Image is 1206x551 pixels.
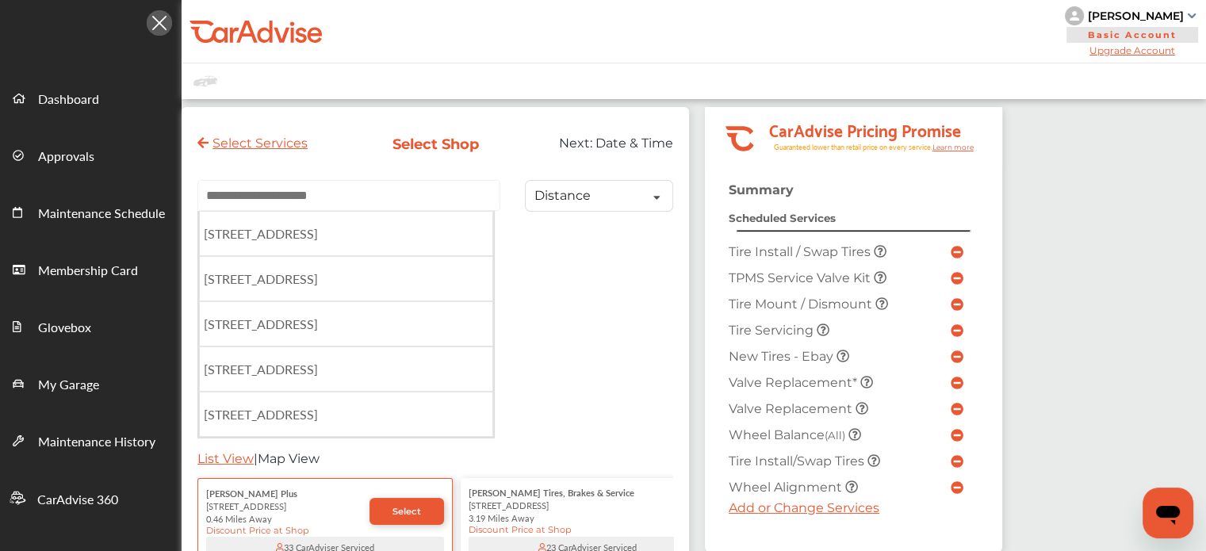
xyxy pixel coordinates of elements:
span: My Garage [38,375,99,396]
tspan: Guaranteed lower than retail price on every service. [773,142,932,152]
img: knH8PDtVvWoAbQRylUukY18CTiRevjo20fAtgn5MLBQj4uumYvk2MzTtcAIzfGAtb1XOLVMAvhLuqoNAbL4reqehy0jehNKdM... [1065,6,1084,25]
div: Discount Price at Shop [469,524,706,535]
span: Date & Time [595,136,673,151]
span: Michel Tires Plus [206,487,297,499]
strong: Summary [729,182,794,197]
span: Maintenance Schedule [38,204,165,224]
div: Distance [534,189,591,202]
span: New Tires - Ebay [729,349,837,364]
div: 3.19 Miles Away [469,511,706,524]
a: Dashboard [1,69,181,126]
li: [STREET_ADDRESS] [199,346,493,392]
span: Tire Install / Swap Tires [729,244,874,259]
strong: Scheduled Services [729,212,836,224]
div: Select Shop [365,136,507,153]
tspan: CarAdvise Pricing Promise [768,115,960,143]
li: [STREET_ADDRESS] [199,256,493,301]
span: Tire Mount / Dismount [729,297,875,312]
span: Approvals [38,147,94,167]
img: placeholder_car.fcab19be.svg [193,71,217,91]
div: | [197,451,673,474]
li: [STREET_ADDRESS] [199,392,493,437]
div: [STREET_ADDRESS] [206,499,369,512]
span: Valve Replacement [729,401,856,416]
div: [PERSON_NAME] [1088,9,1184,23]
span: Valve Replacement* [729,375,860,390]
small: (All) [825,429,845,442]
span: CarAdvise 360 [37,490,118,511]
iframe: Button to launch messaging window [1143,488,1193,538]
span: List View [197,451,254,466]
span: Dashboard [38,90,99,110]
span: Maintenance History [38,432,155,453]
div: Next: [519,136,686,166]
li: [STREET_ADDRESS] [199,211,493,256]
span: Tire Install/Swap Tires [729,453,867,469]
a: Maintenance History [1,411,181,469]
a: Approvals [1,126,181,183]
a: Maintenance Schedule [1,183,181,240]
span: Membership Card [38,261,138,281]
span: Map View [258,451,320,466]
span: Upgrade Account [1065,44,1200,56]
div: Discount Price at Shop [206,525,369,536]
a: Membership Card [1,240,181,297]
li: [STREET_ADDRESS] [199,301,493,346]
tspan: Learn more [932,143,974,151]
span: Ken Towery Tires, Brakes & Service [469,486,634,499]
span: Tire Servicing [729,323,817,338]
a: Select [369,498,444,525]
span: TPMS Service Valve Kit [729,270,874,285]
div: 0.46 Miles Away [206,512,369,525]
img: sCxJUJ+qAmfqhQGDUl18vwLg4ZYJ6CxN7XmbOMBAAAAAElFTkSuQmCC [1188,13,1196,18]
span: Wheel Alignment [729,480,845,495]
div: [STREET_ADDRESS] [469,499,706,511]
a: Select Services [197,136,308,151]
a: Add or Change Services [729,500,879,515]
img: Icon.5fd9dcc7.svg [147,10,172,36]
span: Basic Account [1066,27,1198,43]
span: Select [392,506,421,517]
a: My Garage [1,354,181,411]
span: Glovebox [38,318,91,339]
span: Wheel Balance [729,427,848,442]
a: Glovebox [1,297,181,354]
